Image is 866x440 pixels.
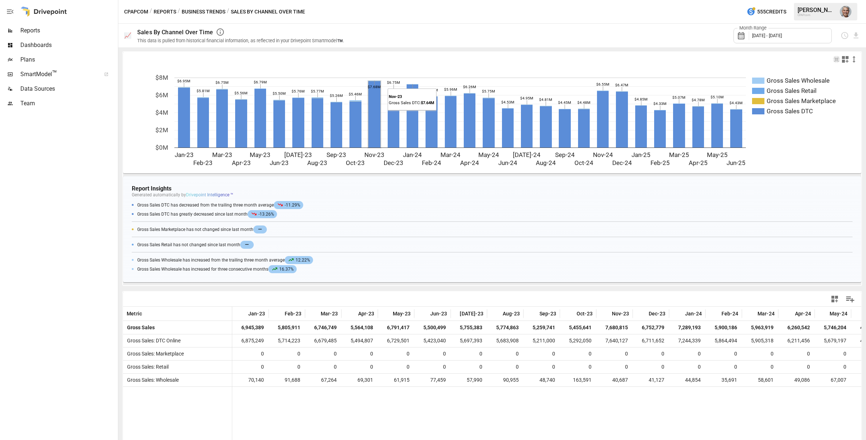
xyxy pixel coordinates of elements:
button: Manage Columns [842,291,858,307]
span: 91,688 [272,374,301,386]
span: 555 Credits [757,7,786,16]
span: [DATE] - [DATE] [752,33,782,38]
span: ™ [52,69,57,78]
span: 77,459 [418,374,447,386]
text: $4.45M [558,101,571,105]
span: 57,990 [454,374,483,386]
text: $4.33M [653,102,667,106]
span: 0 [564,347,593,360]
span: Gross Sales: Marketplace [124,351,184,357]
span: Gross Sales: Retail [124,364,169,370]
button: Download report [852,31,860,40]
span: 5,211,000 [527,334,556,347]
span: 6,791,417 [381,321,411,334]
text: [DATE]-24 [513,151,541,158]
div: / [178,7,180,16]
span: Gross Sales DTC has decreased from the trailing three month average [137,203,305,208]
span: 90,955 [491,374,520,386]
span: 6,679,485 [309,334,338,347]
text: $4.95M [520,96,533,100]
text: Sep-24 [555,151,575,158]
text: Jan-23 [175,151,194,158]
button: Reports [154,7,176,16]
text: Gross Sales DTC [767,107,813,115]
text: May-25 [707,151,728,158]
h4: Report Insights [132,185,853,192]
span: 0 [309,361,338,373]
span: Apr-24 [795,310,811,317]
span: 0 [818,347,847,360]
span: 7,680,815 [600,321,629,334]
text: $7.68M [368,85,381,89]
text: $5.77M [311,89,324,93]
text: Jun-23 [270,159,289,166]
p: Generated automatically by [132,192,853,197]
div: A chart. [123,67,856,173]
span: 5,864,494 [709,334,738,347]
text: Mar-25 [669,151,689,158]
text: Feb-25 [651,159,670,166]
text: $8M [155,74,168,81]
span: 0 [418,361,447,373]
span: 6,746,749 [309,321,338,334]
span: 5,805,911 [272,321,301,334]
img: Joe Megibow [840,6,851,17]
span: 0 [709,361,738,373]
span: Sep-23 [539,310,556,317]
span: 6,752,779 [636,321,665,334]
span: 0 [454,361,483,373]
span: Jan-24 [685,310,702,317]
text: Dec-24 [612,159,632,166]
text: $4.53M [501,100,514,104]
text: Aug-24 [536,159,556,166]
span: Nov-23 [612,310,629,317]
button: Schedule report [841,31,849,40]
text: Apr-25 [689,159,708,166]
button: CPAPcom [124,7,148,16]
text: Apr-23 [232,159,251,166]
button: Business Trends [182,7,225,16]
span: 5,494,807 [345,334,374,347]
span: Apr-23 [358,310,374,317]
text: $5.10M [711,95,724,99]
span: 0 [418,347,447,360]
span: 7,289,193 [673,321,702,334]
span: 0 [709,347,738,360]
text: Nov-23 [364,151,384,158]
span: Gross Sales Wholesale has increased from the trailing three month average [137,258,315,263]
span: -11.29% [274,201,303,209]
button: 555Credits [744,5,789,19]
text: Mar-23 [212,151,232,158]
text: $5.56M [234,91,248,95]
text: Apr-24 [460,159,479,166]
text: Oct-23 [346,159,365,166]
text: Gross Sales Marketplace [767,97,836,105]
span: Gross Sales: Wholesale [124,377,179,383]
span: 5,774,863 [491,321,520,334]
text: $6.47M [615,83,628,87]
span: -13.26% [248,210,277,218]
span: 0 [818,361,847,373]
text: $6.75M [387,80,400,85]
span: 49,086 [782,374,811,386]
text: $6M [155,91,168,99]
span: 5,746,204 [818,321,847,334]
span: 0 [600,361,629,373]
span: 0 [454,347,483,360]
span: 0 [345,361,374,373]
span: Mar-23 [321,310,338,317]
text: $5.75M [482,89,495,93]
span: 48,740 [527,374,556,386]
label: Month Range [738,25,768,31]
text: Feb-24 [422,159,441,166]
span: Metric [127,310,142,317]
text: Gross Sales Retail [767,87,816,94]
text: $5.26M [330,94,343,98]
span: Drivepoint Intelligence ™ [186,192,233,197]
span: 0 [636,347,665,360]
span: 0 [491,347,520,360]
span: Aug-23 [503,310,520,317]
text: Feb-23 [193,159,213,166]
div: / [150,7,152,16]
div: 📈 [124,32,131,39]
